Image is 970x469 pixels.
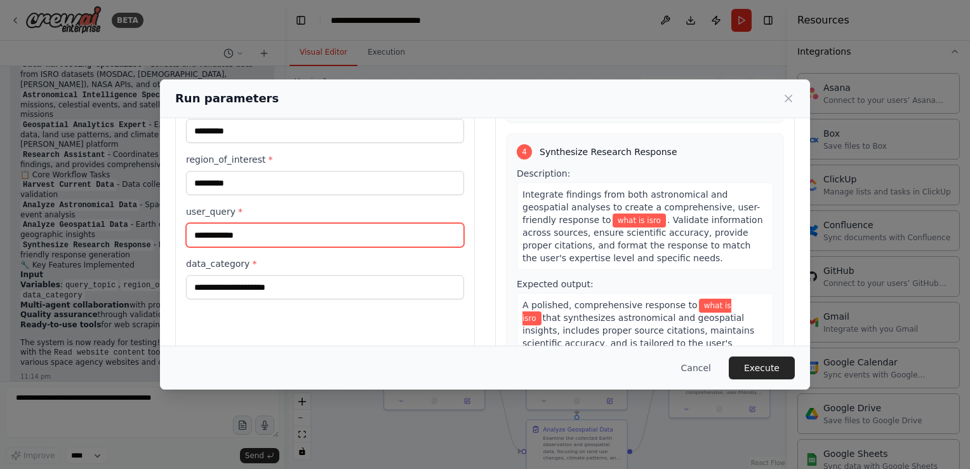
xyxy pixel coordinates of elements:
div: 4 [517,144,532,160]
span: Variable: user_query [613,214,666,228]
label: user_query [186,205,464,218]
span: Synthesize Research Response [540,146,677,158]
span: Variable: user_query [522,299,731,325]
label: data_category [186,257,464,270]
label: region_of_interest [186,153,464,166]
span: Integrate findings from both astronomical and geospatial analyses to create a comprehensive, user... [522,189,760,225]
span: Expected output: [517,279,594,289]
span: that synthesizes astronomical and geospatial insights, includes proper source citations, maintain... [522,313,762,374]
span: Description: [517,168,570,179]
button: Execute [729,357,795,379]
button: Cancel [671,357,721,379]
span: A polished, comprehensive response to [522,300,698,310]
h2: Run parameters [175,90,279,107]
